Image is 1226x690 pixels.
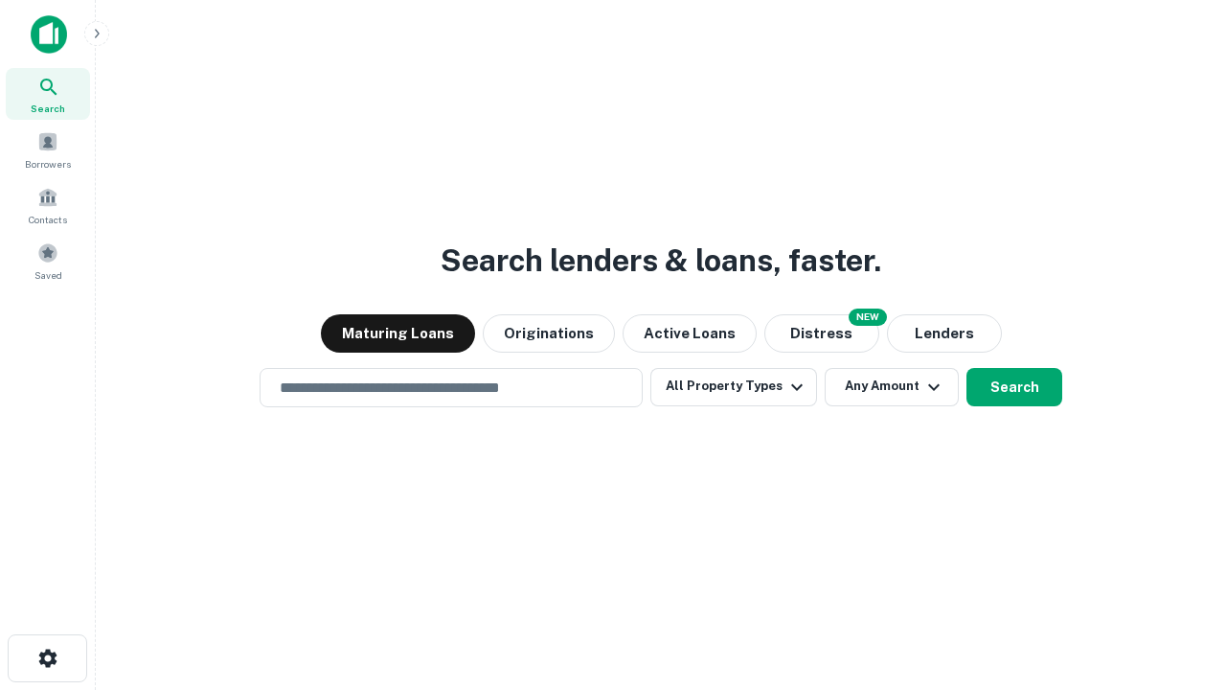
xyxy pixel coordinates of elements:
span: Contacts [29,212,67,227]
button: Active Loans [623,314,757,353]
span: Borrowers [25,156,71,172]
a: Borrowers [6,124,90,175]
button: Lenders [887,314,1002,353]
button: Search distressed loans with lien and other non-mortgage details. [764,314,879,353]
button: Originations [483,314,615,353]
button: All Property Types [650,368,817,406]
button: Maturing Loans [321,314,475,353]
button: Search [966,368,1062,406]
iframe: Chat Widget [1130,537,1226,629]
a: Contacts [6,179,90,231]
img: capitalize-icon.png [31,15,67,54]
a: Saved [6,235,90,287]
span: Search [31,101,65,116]
div: NEW [849,309,887,326]
h3: Search lenders & loans, faster. [441,238,881,284]
button: Any Amount [825,368,959,406]
a: Search [6,68,90,120]
span: Saved [34,267,62,283]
